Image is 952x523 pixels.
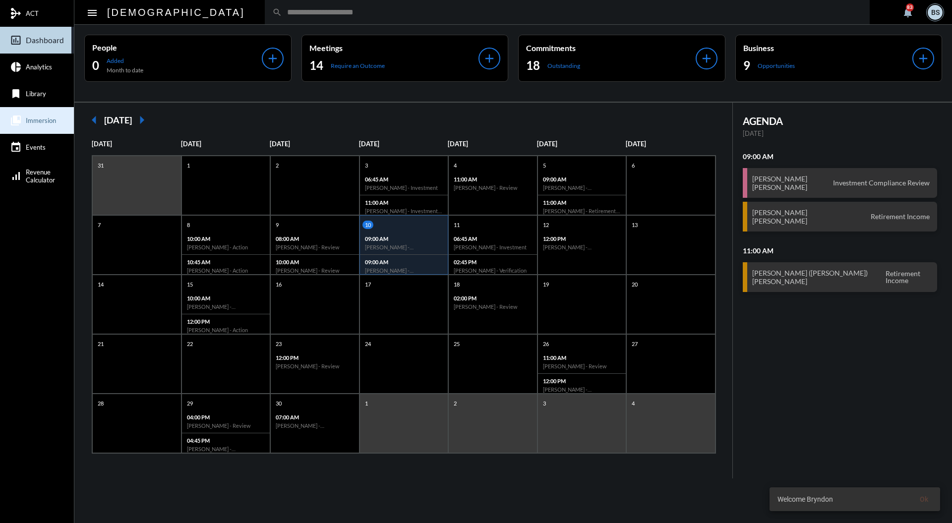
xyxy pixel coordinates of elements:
[540,340,551,348] p: 26
[920,495,928,503] span: Ok
[365,267,443,274] h6: [PERSON_NAME] - [PERSON_NAME] - Retirement Income
[526,58,540,73] h2: 18
[187,303,265,310] h6: [PERSON_NAME] - [PERSON_NAME] - Review
[273,280,284,289] p: 16
[276,235,354,242] p: 08:00 AM
[26,90,46,98] span: Library
[743,246,938,255] h2: 11:00 AM
[540,280,551,289] p: 19
[451,161,459,170] p: 4
[266,52,280,65] mat-icon: add
[540,221,551,229] p: 12
[276,363,354,369] h6: [PERSON_NAME] - Review
[868,212,932,221] span: Retirement Income
[777,494,833,504] span: Welcome Bryndon
[365,199,443,206] p: 11:00 AM
[104,115,132,125] h2: [DATE]
[187,244,265,250] h6: [PERSON_NAME] - Action
[26,143,46,151] span: Events
[758,62,795,69] p: Opportunities
[454,303,532,310] h6: [PERSON_NAME] - Review
[451,399,459,407] p: 2
[10,88,22,100] mat-icon: bookmark
[187,235,265,242] p: 10:00 AM
[10,170,22,182] mat-icon: signal_cellular_alt
[95,161,106,170] p: 31
[629,280,640,289] p: 20
[362,221,373,229] p: 10
[26,36,64,45] span: Dashboard
[181,140,270,148] p: [DATE]
[132,110,152,130] mat-icon: arrow_right
[331,62,385,69] p: Require an Outcome
[107,57,143,64] p: Added
[92,140,181,148] p: [DATE]
[187,422,265,429] h6: [PERSON_NAME] - Review
[906,3,914,11] div: 83
[184,221,192,229] p: 8
[902,6,914,18] mat-icon: notifications
[184,340,195,348] p: 22
[454,176,532,182] p: 11:00 AM
[451,280,462,289] p: 18
[10,61,22,73] mat-icon: pie_chart
[454,259,532,265] p: 02:45 PM
[365,259,443,265] p: 09:00 AM
[92,43,262,52] p: People
[831,178,932,187] span: Investment Compliance Review
[10,141,22,153] mat-icon: event
[448,140,537,148] p: [DATE]
[84,110,104,130] mat-icon: arrow_left
[309,43,479,53] p: Meetings
[543,199,621,206] p: 11:00 AM
[26,9,39,17] span: ACT
[273,399,284,407] p: 30
[187,267,265,274] h6: [PERSON_NAME] - Action
[309,58,323,73] h2: 14
[107,66,143,74] p: Month to date
[95,399,106,407] p: 28
[95,221,103,229] p: 7
[543,184,621,191] h6: [PERSON_NAME] - [PERSON_NAME] - Income Protection
[451,340,462,348] p: 25
[365,208,443,214] h6: [PERSON_NAME] - Investment Review
[187,414,265,420] p: 04:00 PM
[743,58,750,73] h2: 9
[82,2,102,22] button: Toggle sidenav
[362,280,373,289] p: 17
[883,269,932,285] span: Retirement Income
[543,244,621,250] h6: [PERSON_NAME] - [PERSON_NAME] - Retirement Income
[272,7,282,17] mat-icon: search
[454,244,532,250] h6: [PERSON_NAME] - Investment
[187,259,265,265] p: 10:45 AM
[187,446,265,452] h6: [PERSON_NAME] - [PERSON_NAME] - Retirement Doctrine I
[743,43,913,53] p: Business
[26,168,55,184] span: Revenue Calculator
[86,7,98,19] mat-icon: Side nav toggle icon
[543,235,621,242] p: 12:00 PM
[629,399,637,407] p: 4
[365,244,443,250] h6: [PERSON_NAME] - [PERSON_NAME] - Investment Compliance Review
[10,34,22,46] mat-icon: insert_chart_outlined
[365,176,443,182] p: 06:45 AM
[916,52,930,65] mat-icon: add
[547,62,580,69] p: Outstanding
[359,140,448,148] p: [DATE]
[187,437,265,444] p: 04:45 PM
[537,140,626,148] p: [DATE]
[700,52,714,65] mat-icon: add
[743,129,938,137] p: [DATE]
[184,399,195,407] p: 29
[543,378,621,384] p: 12:00 PM
[276,244,354,250] h6: [PERSON_NAME] - Review
[543,208,621,214] h6: [PERSON_NAME] - Retirement Doctrine Review
[543,176,621,182] p: 09:00 AM
[273,161,281,170] p: 2
[273,221,281,229] p: 9
[10,115,22,126] mat-icon: collections_bookmark
[273,340,284,348] p: 23
[362,161,370,170] p: 3
[454,267,532,274] h6: [PERSON_NAME] - Verification
[543,354,621,361] p: 11:00 AM
[26,63,52,71] span: Analytics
